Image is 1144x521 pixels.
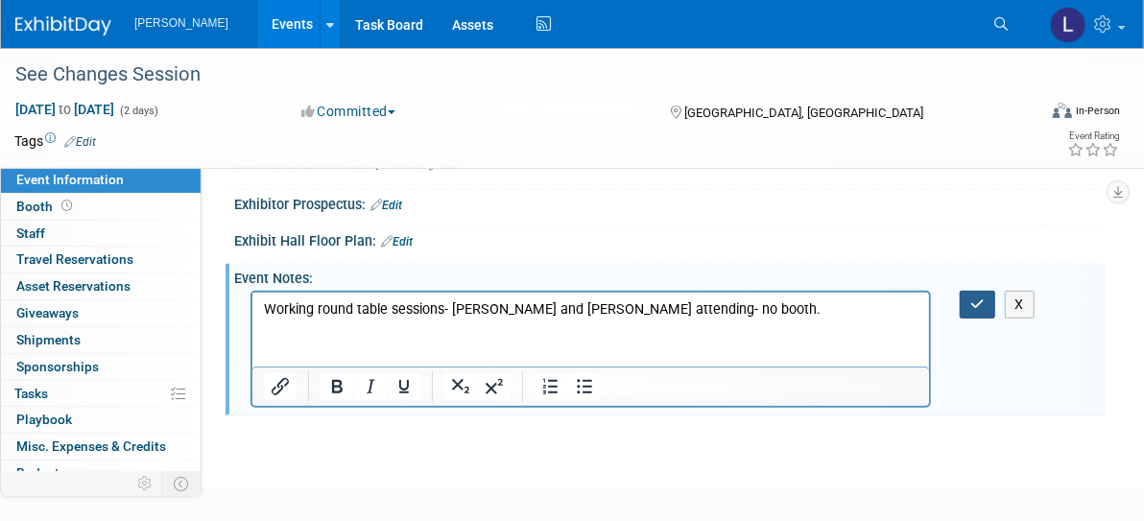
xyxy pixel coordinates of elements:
[1,300,201,326] a: Giveaways
[16,225,45,241] span: Staff
[1,273,201,299] a: Asset Reservations
[1,194,201,220] a: Booth
[234,190,1106,215] div: Exhibitor Prospectus:
[478,373,511,400] button: Superscript
[1067,131,1119,141] div: Event Rating
[535,373,567,400] button: Numbered list
[16,438,166,454] span: Misc. Expenses & Credits
[16,172,124,187] span: Event Information
[16,278,131,294] span: Asset Reservations
[354,373,387,400] button: Italic
[234,264,1106,288] div: Event Notes:
[321,373,353,400] button: Bold
[15,16,111,36] img: ExhibitDay
[14,386,48,401] span: Tasks
[56,102,74,117] span: to
[370,199,402,212] a: Edit
[381,235,413,249] a: Edit
[948,100,1121,129] div: Event Format
[1,221,201,247] a: Staff
[568,373,601,400] button: Bullet list
[118,105,158,117] span: (2 days)
[9,58,1013,92] div: See Changes Session
[16,412,72,427] span: Playbook
[1,461,201,486] a: Budget
[16,305,79,320] span: Giveaways
[1,407,201,433] a: Playbook
[388,373,420,400] button: Underline
[16,332,81,347] span: Shipments
[16,359,99,374] span: Sponsorships
[1,327,201,353] a: Shipments
[1005,291,1036,319] button: X
[264,373,297,400] button: Insert/edit link
[1,434,201,460] a: Misc. Expenses & Credits
[58,199,76,213] span: Booth not reserved yet
[684,106,924,120] span: [GEOGRAPHIC_DATA], [GEOGRAPHIC_DATA]
[1053,103,1072,118] img: Format-Inperson.png
[1,167,201,193] a: Event Information
[64,135,96,149] a: Edit
[162,471,202,496] td: Toggle Event Tabs
[252,293,929,367] iframe: Rich Text Area
[14,131,96,151] td: Tags
[16,465,60,481] span: Budget
[1,247,201,272] a: Travel Reservations
[1075,104,1120,118] div: In-Person
[444,373,477,400] button: Subscript
[1,354,201,380] a: Sponsorships
[1050,7,1086,43] img: Lauren Adams
[16,251,133,267] span: Travel Reservations
[234,226,1106,251] div: Exhibit Hall Floor Plan:
[16,199,76,214] span: Booth
[295,102,403,121] button: Committed
[129,471,162,496] td: Personalize Event Tab Strip
[134,16,228,30] span: [PERSON_NAME]
[1,381,201,407] a: Tasks
[14,101,115,118] span: [DATE] [DATE]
